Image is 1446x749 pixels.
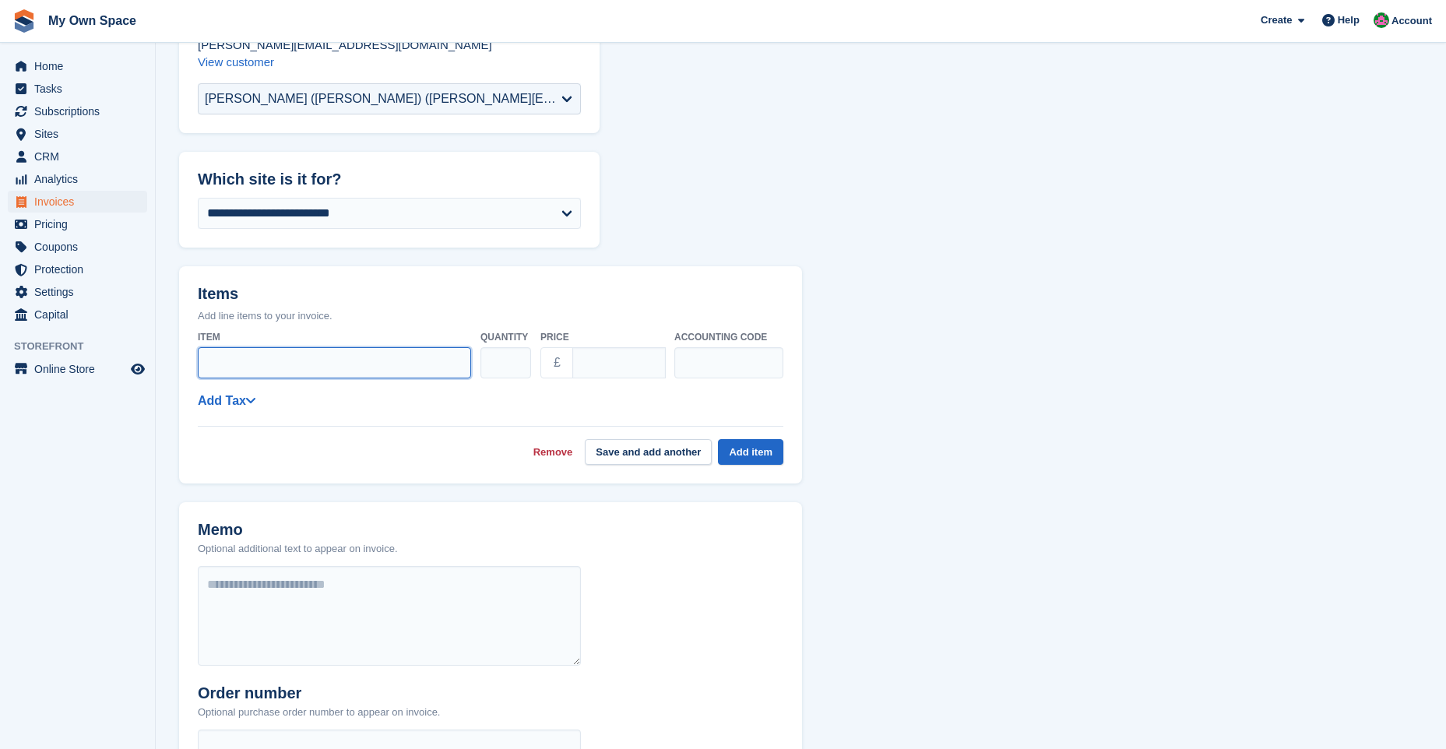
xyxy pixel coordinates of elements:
[198,285,783,306] h2: Items
[14,339,155,354] span: Storefront
[205,90,561,108] div: [PERSON_NAME] ([PERSON_NAME]) ([PERSON_NAME][EMAIL_ADDRESS][DOMAIN_NAME])
[34,146,128,167] span: CRM
[198,330,471,344] label: Item
[34,78,128,100] span: Tasks
[34,100,128,122] span: Subscriptions
[8,304,147,325] a: menu
[198,37,581,54] p: [PERSON_NAME][EMAIL_ADDRESS][DOMAIN_NAME]
[1338,12,1360,28] span: Help
[8,78,147,100] a: menu
[198,684,440,702] h2: Order number
[34,304,128,325] span: Capital
[34,281,128,303] span: Settings
[1374,12,1389,28] img: Lucy Parry
[34,213,128,235] span: Pricing
[34,258,128,280] span: Protection
[34,123,128,145] span: Sites
[8,123,147,145] a: menu
[8,213,147,235] a: menu
[198,308,783,324] p: Add line items to your invoice.
[128,360,147,378] a: Preview store
[1261,12,1292,28] span: Create
[198,541,398,557] p: Optional additional text to appear on invoice.
[198,705,440,720] p: Optional purchase order number to appear on invoice.
[198,521,398,539] h2: Memo
[8,258,147,280] a: menu
[34,168,128,190] span: Analytics
[198,171,581,188] h2: Which site is it for?
[674,330,783,344] label: Accounting code
[198,394,255,407] a: Add Tax
[8,191,147,213] a: menu
[480,330,531,344] label: Quantity
[8,358,147,380] a: menu
[34,358,128,380] span: Online Store
[585,439,712,465] button: Save and add another
[8,168,147,190] a: menu
[198,55,274,69] a: View customer
[34,191,128,213] span: Invoices
[540,330,665,344] label: Price
[8,55,147,77] a: menu
[34,55,128,77] span: Home
[12,9,36,33] img: stora-icon-8386f47178a22dfd0bd8f6a31ec36ba5ce8667c1dd55bd0f319d3a0aa187defe.svg
[8,236,147,258] a: menu
[8,100,147,122] a: menu
[8,146,147,167] a: menu
[8,281,147,303] a: menu
[718,439,783,465] button: Add item
[42,8,142,33] a: My Own Space
[1391,13,1432,29] span: Account
[34,236,128,258] span: Coupons
[533,445,573,460] a: Remove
